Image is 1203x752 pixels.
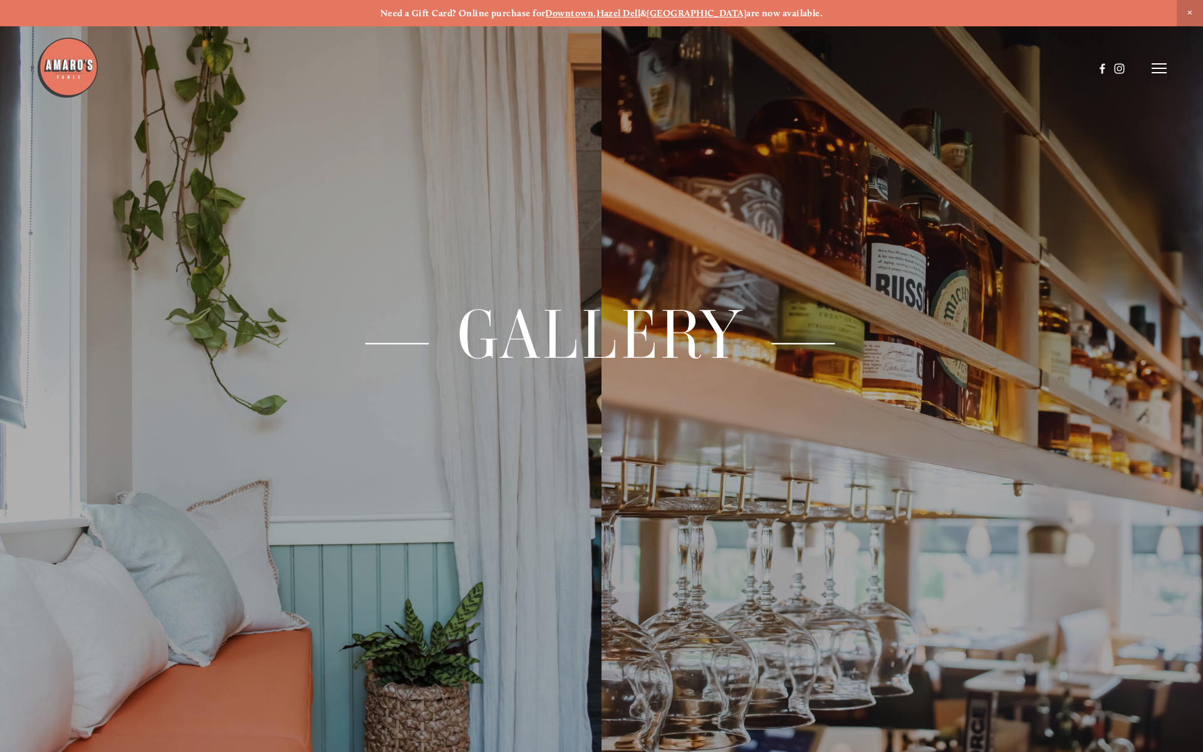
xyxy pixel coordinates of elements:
span: — Gallery — [360,291,843,378]
strong: , [593,8,596,19]
a: Hazel Dell [596,8,641,19]
a: Downtown [545,8,593,19]
strong: are now available. [746,8,823,19]
strong: Need a Gift Card? Online purchase for [380,8,546,19]
p: ↓ [180,442,1023,456]
strong: & [640,8,647,19]
img: Amaro's Table [36,36,99,99]
a: [GEOGRAPHIC_DATA] [647,8,746,19]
